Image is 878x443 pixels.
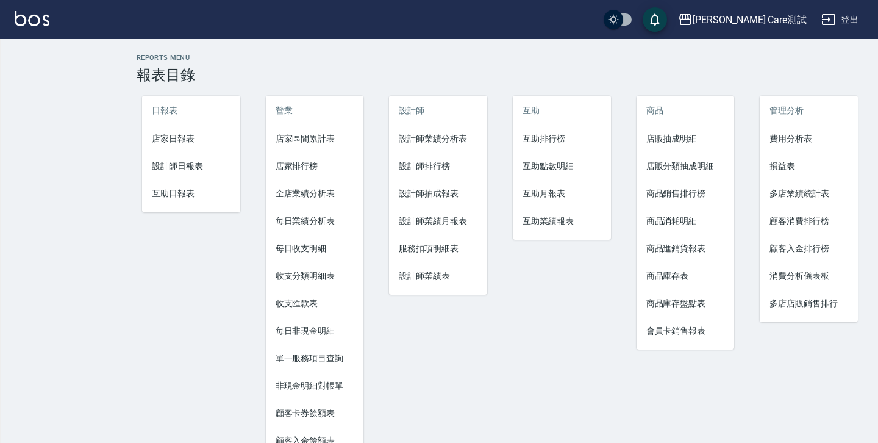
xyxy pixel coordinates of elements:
a: 互助日報表 [142,180,240,207]
span: 店家排行榜 [276,160,354,173]
a: 商品庫存表 [637,262,735,290]
a: 顧客入金排行榜 [760,235,858,262]
span: 商品庫存盤點表 [646,297,725,310]
a: 店家日報表 [142,125,240,153]
li: 管理分析 [760,96,858,125]
span: 互助日報表 [152,187,230,200]
a: 設計師排行榜 [389,153,487,180]
span: 互助業績報表 [523,215,601,228]
button: save [643,7,667,32]
a: 服務扣項明細表 [389,235,487,262]
span: 收支匯款表 [276,297,354,310]
img: Logo [15,11,49,26]
span: 每日收支明細 [276,242,354,255]
a: 單一服務項目查詢 [266,345,364,372]
a: 消費分析儀表板 [760,262,858,290]
span: 會員卡銷售報表 [646,325,725,337]
span: 多店業績統計表 [769,187,848,200]
a: 互助點數明細 [513,153,611,180]
a: 設計師日報表 [142,153,240,180]
a: 費用分析表 [760,125,858,153]
span: 設計師日報表 [152,160,230,173]
span: 單一服務項目查詢 [276,352,354,365]
span: 損益表 [769,160,848,173]
a: 設計師業績月報表 [389,207,487,235]
span: 多店店販銷售排行 [769,297,848,310]
a: 商品庫存盤點表 [637,290,735,317]
a: 店販分類抽成明細 [637,153,735,180]
a: 全店業績分析表 [266,180,364,207]
span: 費用分析表 [769,132,848,145]
button: [PERSON_NAME] Care測試 [673,7,812,32]
li: 商品 [637,96,735,125]
a: 商品銷售排行榜 [637,180,735,207]
span: 服務扣項明細表 [399,242,477,255]
h3: 報表目錄 [137,67,863,84]
span: 設計師排行榜 [399,160,477,173]
span: 全店業績分析表 [276,187,354,200]
span: 消費分析儀表板 [769,270,848,283]
a: 商品進銷貨報表 [637,235,735,262]
a: 設計師業績表 [389,262,487,290]
a: 損益表 [760,153,858,180]
a: 店家區間累計表 [266,125,364,153]
span: 商品消耗明細 [646,215,725,228]
a: 收支分類明細表 [266,262,364,290]
span: 商品銷售排行榜 [646,187,725,200]
span: 設計師業績表 [399,270,477,283]
span: 互助排行榜 [523,132,601,145]
a: 商品消耗明細 [637,207,735,235]
li: 互助 [513,96,611,125]
a: 互助月報表 [513,180,611,207]
span: 顧客卡券餘額表 [276,407,354,420]
span: 店販分類抽成明細 [646,160,725,173]
span: 設計師抽成報表 [399,187,477,200]
a: 多店業績統計表 [760,180,858,207]
li: 設計師 [389,96,487,125]
a: 多店店販銷售排行 [760,290,858,317]
span: 商品進銷貨報表 [646,242,725,255]
a: 每日業績分析表 [266,207,364,235]
span: 每日業績分析表 [276,215,354,228]
a: 顧客卡券餘額表 [266,400,364,427]
span: 顧客消費排行榜 [769,215,848,228]
span: 收支分類明細表 [276,270,354,283]
a: 設計師抽成報表 [389,180,487,207]
a: 店家排行榜 [266,153,364,180]
a: 每日非現金明細 [266,317,364,345]
a: 互助業績報表 [513,207,611,235]
a: 店販抽成明細 [637,125,735,153]
li: 營業 [266,96,364,125]
a: 會員卡銷售報表 [637,317,735,345]
h2: Reports Menu [137,54,863,62]
div: [PERSON_NAME] Care測試 [693,12,807,27]
span: 設計師業績分析表 [399,132,477,145]
a: 互助排行榜 [513,125,611,153]
span: 互助點數明細 [523,160,601,173]
a: 每日收支明細 [266,235,364,262]
span: 店家日報表 [152,132,230,145]
span: 非現金明細對帳單 [276,380,354,392]
span: 設計師業績月報表 [399,215,477,228]
span: 店家區間累計表 [276,132,354,145]
a: 顧客消費排行榜 [760,207,858,235]
span: 每日非現金明細 [276,325,354,337]
li: 日報表 [142,96,240,125]
button: 登出 [816,9,863,31]
a: 非現金明細對帳單 [266,372,364,400]
a: 設計師業績分析表 [389,125,487,153]
span: 互助月報表 [523,187,601,200]
a: 收支匯款表 [266,290,364,317]
span: 顧客入金排行榜 [769,242,848,255]
span: 商品庫存表 [646,270,725,283]
span: 店販抽成明細 [646,132,725,145]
